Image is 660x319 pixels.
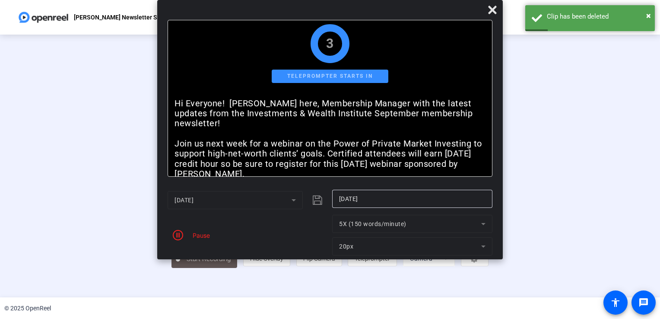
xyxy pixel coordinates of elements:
div: 3 [326,38,334,49]
span: × [646,10,651,21]
div: Pause [188,231,210,240]
div: Teleprompter starts in [272,70,388,83]
input: Title [339,194,485,204]
p: Join us next week for a webinar on the Power of Private Market Investing to support high-net-wort... [175,139,485,179]
button: Close [646,9,651,22]
div: © 2025 OpenReel [4,304,51,313]
div: Clip has been deleted [547,12,648,22]
mat-icon: message [638,297,649,308]
span: Hide Overlay [250,255,283,262]
mat-icon: accessibility [610,297,621,308]
img: OpenReel logo [17,9,70,26]
span: Flip Camera [303,255,335,262]
p: Hi Everyone! [PERSON_NAME] here, Membership Manager with the latest updates from the Investments ... [175,99,485,129]
p: [PERSON_NAME] Newsletter Session [74,12,175,22]
span: Teleprompter [355,255,390,262]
